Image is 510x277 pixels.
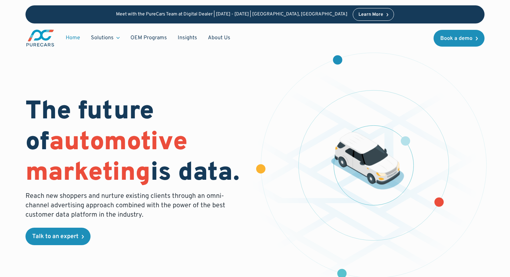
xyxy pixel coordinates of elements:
p: Meet with the PureCars Team at Digital Dealer | [DATE] - [DATE] | [GEOGRAPHIC_DATA], [GEOGRAPHIC_... [116,12,347,17]
a: OEM Programs [125,32,172,44]
p: Reach new shoppers and nurture existing clients through an omni-channel advertising approach comb... [25,191,229,220]
div: Book a demo [440,36,472,41]
a: Talk to an expert [25,228,91,245]
a: Insights [172,32,203,44]
img: illustration of a vehicle [331,132,404,189]
a: About Us [203,32,236,44]
a: Learn More [353,8,394,21]
div: Learn More [358,12,383,17]
a: main [25,29,55,47]
img: purecars logo [25,29,55,47]
h1: The future of is data. [25,97,247,189]
a: Book a demo [434,30,485,47]
a: Home [60,32,86,44]
div: Talk to an expert [32,234,78,240]
span: automotive marketing [25,127,187,189]
div: Solutions [86,32,125,44]
div: Solutions [91,34,114,42]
